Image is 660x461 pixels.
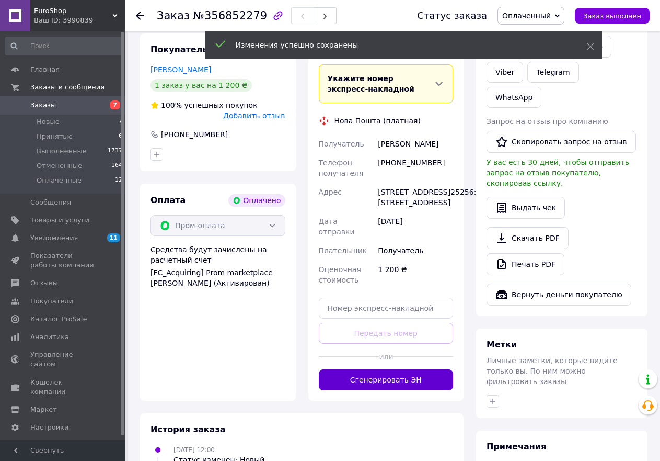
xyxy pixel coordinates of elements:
[319,188,342,196] span: Адрес
[575,8,650,24] button: Заказ выполнен
[34,6,112,16] span: EuroShop
[161,101,182,109] span: 100%
[319,369,454,390] button: Сгенерировать ЭН
[173,446,215,454] span: [DATE] 12:00
[108,147,122,156] span: 1737
[30,350,97,369] span: Управление сайтом
[193,9,267,22] span: №356852279
[487,253,564,275] a: Печать PDF
[115,176,122,185] span: 12
[319,217,355,236] span: Дата отправки
[107,233,120,242] span: 11
[37,176,82,185] span: Оплаченные
[30,314,87,324] span: Каталог ProSale
[150,195,186,205] span: Оплата
[527,62,578,83] a: Telegram
[376,134,455,153] div: [PERSON_NAME]
[487,87,541,108] a: WhatsApp
[487,284,631,306] button: Вернуть деньги покупателю
[487,442,546,452] span: Примечания
[150,79,252,92] div: 1 заказ у вас на 1 200 ₴
[119,117,122,127] span: 7
[37,117,60,127] span: Новые
[157,9,190,22] span: Заказ
[150,424,226,434] span: История заказа
[30,83,105,92] span: Заказы и сообщения
[417,10,487,21] div: Статус заказа
[376,241,455,260] div: Получатель
[30,423,68,432] span: Настройки
[30,332,69,342] span: Аналитика
[30,198,71,207] span: Сообщения
[150,267,285,288] div: [FC_Acquiring] Prom marketplace [PERSON_NAME] (Активирован)
[30,216,89,225] span: Товары и услуги
[319,159,364,177] span: Телефон получателя
[376,183,455,212] div: [STREET_ADDRESS]25256: [STREET_ADDRESS]
[376,212,455,241] div: [DATE]
[160,129,229,140] div: [PHONE_NUMBER]
[319,265,361,284] span: Оценочная стоимость
[37,161,82,171] span: Отмененные
[30,297,73,306] span: Покупатели
[487,158,629,187] span: У вас есть 30 дней, чтобы отправить запрос на отзыв покупателю, скопировав ссылку.
[332,116,423,126] div: Нова Пошта (платная)
[150,44,207,54] span: Покупатель
[37,147,87,156] span: Выполненные
[111,161,122,171] span: 164
[30,65,60,74] span: Главная
[236,40,561,50] div: Изменения успешно сохранены
[487,340,517,350] span: Метки
[30,251,97,270] span: Показатели работы компании
[319,246,367,255] span: Плательщик
[30,278,58,288] span: Отзывы
[136,10,144,21] div: Вернуться назад
[34,16,125,25] div: Ваш ID: 3990839
[376,153,455,183] div: [PHONE_NUMBER]
[379,352,392,362] span: или
[502,12,551,20] span: Оплаченный
[37,132,73,141] span: Принятые
[487,197,565,219] button: Выдать чек
[5,37,123,55] input: Поиск
[487,62,523,83] a: Viber
[30,405,57,414] span: Маркет
[319,140,364,148] span: Получатель
[487,131,636,153] button: Скопировать запрос на отзыв
[110,100,120,109] span: 7
[487,356,618,386] span: Личные заметки, которые видите только вы. По ним можно фильтровать заказы
[223,111,285,120] span: Добавить отзыв
[119,132,122,141] span: 6
[150,65,211,74] a: [PERSON_NAME]
[328,74,414,93] span: Укажите номер экспресс-накладной
[487,117,608,126] span: Запрос на отзыв про компанию
[30,233,78,243] span: Уведомления
[487,227,569,249] a: Скачать PDF
[376,260,455,289] div: 1 200 ₴
[583,12,641,20] span: Заказ выполнен
[150,100,258,110] div: успешных покупок
[150,244,285,288] div: Средства будут зачислены на расчетный счет
[228,194,285,207] div: Оплачено
[30,378,97,397] span: Кошелек компании
[30,100,56,110] span: Заказы
[319,298,454,319] input: Номер экспресс-накладной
